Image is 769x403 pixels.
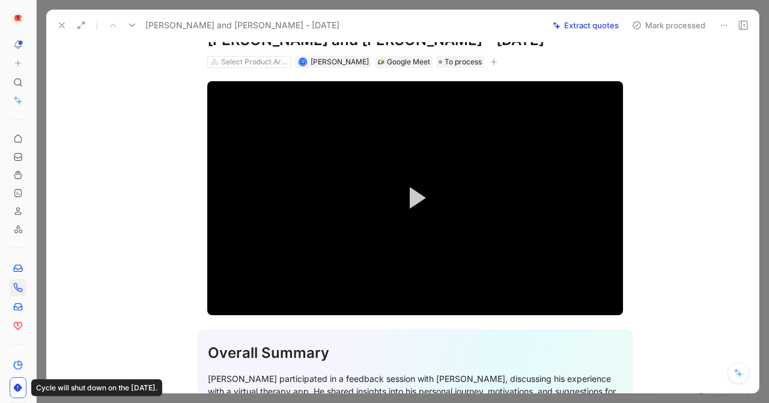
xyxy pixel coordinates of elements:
div: O [299,58,306,65]
div: To process [436,56,484,68]
div: Google Meet [387,56,430,68]
button: Extract quotes [547,17,624,34]
button: OurRitual [10,10,26,26]
div: Cycle will shut down on the [DATE]. [31,380,162,396]
img: OurRitual [12,12,24,24]
div: Overall Summary [208,342,622,364]
span: [PERSON_NAME] [311,57,369,66]
div: Video Player [207,81,623,315]
span: [PERSON_NAME] and [PERSON_NAME] - [DATE] [145,18,339,32]
button: Play Video [388,171,442,225]
button: Mark processed [627,17,711,34]
span: To process [445,56,482,68]
div: Select Product Areas [221,56,288,68]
